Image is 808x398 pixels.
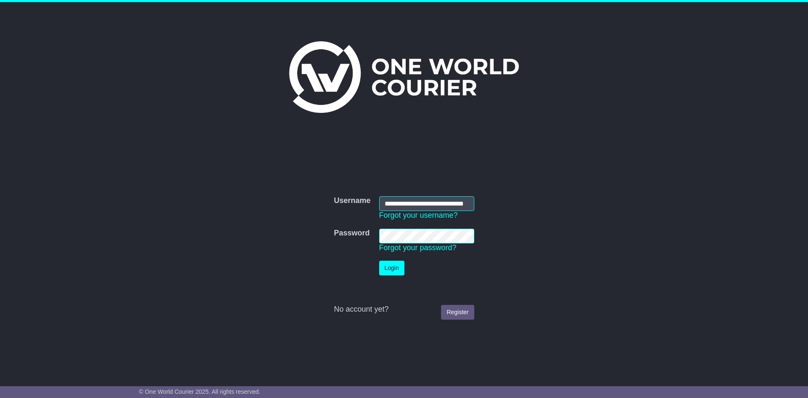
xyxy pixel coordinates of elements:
div: No account yet? [334,305,474,314]
label: Username [334,196,370,206]
button: Login [379,261,404,275]
a: Forgot your username? [379,211,458,219]
span: © One World Courier 2025. All rights reserved. [139,388,260,395]
label: Password [334,229,369,238]
a: Forgot your password? [379,243,457,252]
a: Register [441,305,474,320]
img: One World [289,41,519,113]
